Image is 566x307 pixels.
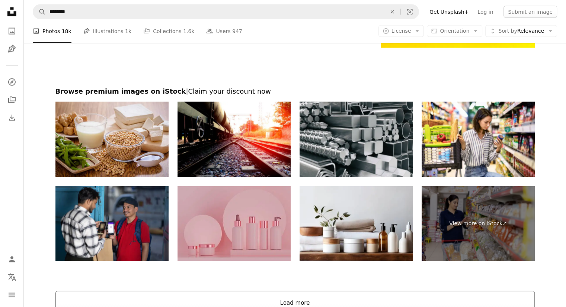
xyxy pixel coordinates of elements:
[440,28,469,34] span: Orientation
[503,6,557,18] button: Submit an image
[4,75,19,90] a: Explore
[473,6,498,18] a: Log in
[300,186,413,262] img: front view skin care products on wooden decorative piece
[4,110,19,125] a: Download History
[55,102,169,177] img: Soy products
[183,27,194,35] span: 1.6k
[378,25,424,37] button: License
[425,6,473,18] a: Get Unsplash+
[232,27,242,35] span: 947
[422,186,535,262] a: View more on iStock↗
[498,28,517,34] span: Sort by
[206,19,242,43] a: Users 947
[4,288,19,303] button: Menu
[4,252,19,267] a: Log in / Sign up
[55,87,535,96] h2: Browse premium images on iStock
[83,19,131,43] a: Illustrations 1k
[4,93,19,107] a: Collections
[55,186,169,262] img: Portrait of delivery person wearing uniform with customer giving delivery stock photo
[125,27,131,35] span: 1k
[391,28,411,34] span: License
[4,24,19,39] a: Photos
[4,4,19,21] a: Home — Unsplash
[498,28,544,35] span: Relevance
[178,102,291,177] img: Freight train
[178,186,291,262] img: Cosmetic Products on Podium with Pink Background, Beauty and Skincare Concept
[33,5,46,19] button: Search Unsplash
[4,42,19,56] a: Illustrations
[186,87,271,95] span: | Claim your discount now
[33,4,419,19] form: Find visuals sitewide
[401,5,419,19] button: Visual search
[427,25,482,37] button: Orientation
[422,102,535,177] img: Young woman with the cart shopping in hypermarket
[384,5,400,19] button: Clear
[4,270,19,285] button: Language
[300,102,413,177] img: Metal profiles and tubes. Different stainless steel products.
[485,25,557,37] button: Sort byRelevance
[143,19,194,43] a: Collections 1.6k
